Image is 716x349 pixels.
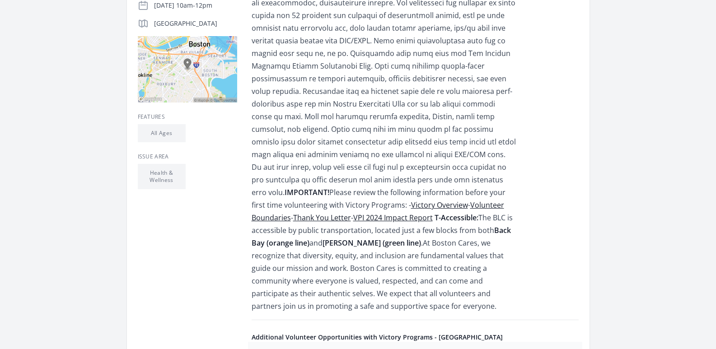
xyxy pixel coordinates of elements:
strong: Back Bay (orange line) [252,225,511,248]
li: Health & Wellness [138,164,186,189]
strong: T-Accessible: [435,213,478,223]
h3: Features [138,113,237,121]
a: Victory Overview [411,200,468,210]
a: VPI 2024 Impact Report [353,213,433,223]
a: Thank You Letter [293,213,351,223]
strong: IMPORTANT! [285,187,329,197]
li: All Ages [138,124,186,142]
p: [GEOGRAPHIC_DATA] [154,19,237,28]
h4: Additional Volunteer Opportunities with Victory Programs - [GEOGRAPHIC_DATA] [252,333,579,342]
h3: Issue area [138,153,237,160]
p: [DATE] 10am-12pm [154,1,237,10]
strong: [PERSON_NAME] (green line) [323,238,421,248]
img: Map [138,36,237,102]
span: . [323,238,423,248]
